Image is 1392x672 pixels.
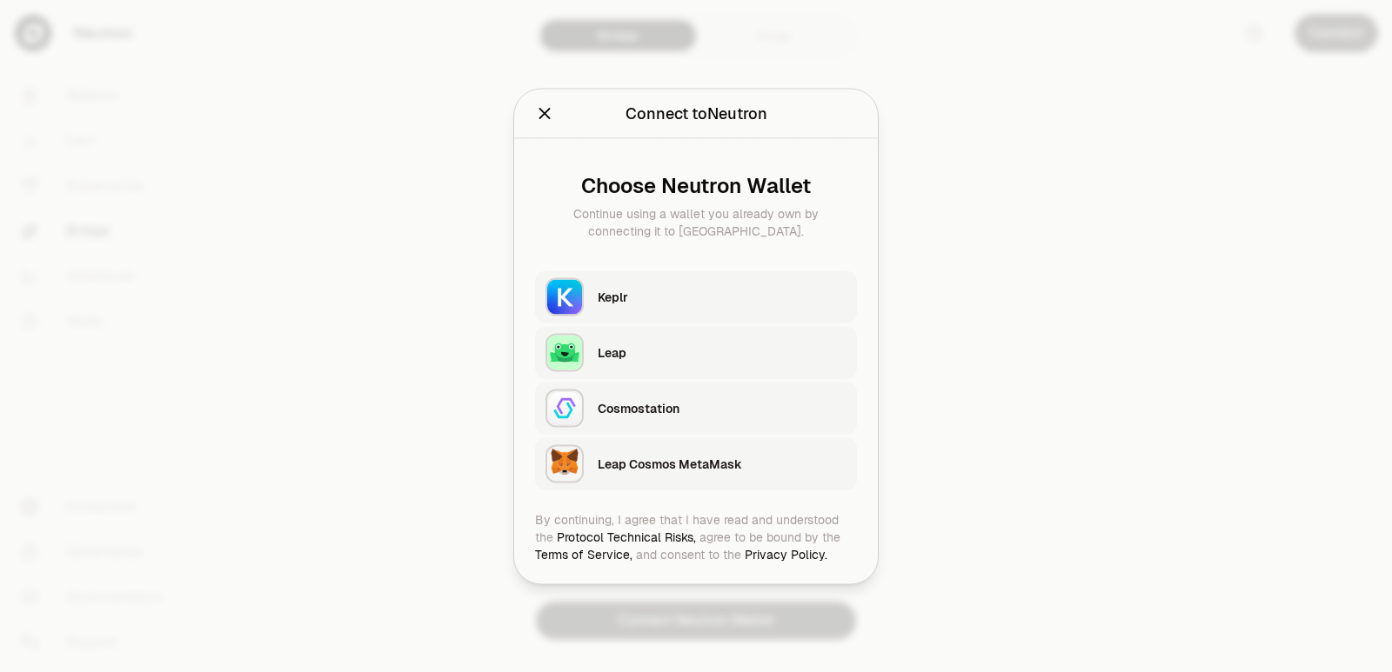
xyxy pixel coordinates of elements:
div: Continue using a wallet you already own by connecting it to [GEOGRAPHIC_DATA]. [549,204,843,239]
div: Leap [598,343,847,361]
img: Leap Cosmos MetaMask [545,444,584,482]
button: CosmostationCosmostation [535,382,857,434]
button: LeapLeap [535,326,857,378]
img: Keplr [545,277,584,316]
a: Protocol Technical Risks, [557,529,696,544]
a: Privacy Policy. [745,546,827,562]
div: Leap Cosmos MetaMask [598,455,847,472]
button: Close [535,101,554,125]
div: Connect to Neutron [626,101,767,125]
div: By continuing, I agree that I have read and understood the agree to be bound by the and consent t... [535,510,857,562]
a: Terms of Service, [535,546,632,562]
button: KeplrKeplr [535,270,857,323]
div: Choose Neutron Wallet [549,173,843,197]
img: Cosmostation [545,389,584,427]
div: Cosmostation [598,399,847,416]
div: Keplr [598,288,847,305]
img: Leap [545,333,584,371]
button: Leap Cosmos MetaMaskLeap Cosmos MetaMask [535,437,857,489]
